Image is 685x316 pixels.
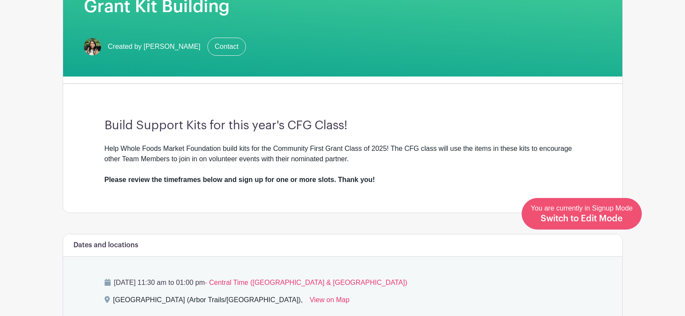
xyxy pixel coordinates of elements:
[531,204,633,223] span: You are currently in Signup Mode
[105,144,581,185] div: Help Whole Foods Market Foundation build kits for the Community First Grant Class of 2025! The CF...
[309,295,349,309] a: View on Map
[522,198,642,230] a: You are currently in Signup Mode Switch to Edit Mode
[108,41,201,52] span: Created by [PERSON_NAME]
[84,38,101,55] img: mireya.jpg
[541,214,623,223] span: Switch to Edit Mode
[105,176,375,183] strong: Please review the timeframes below and sign up for one or more slots. Thank you!
[105,118,581,133] h3: Build Support Kits for this year's CFG Class!
[105,278,581,288] p: [DATE] 11:30 am to 01:00 pm
[207,38,246,56] a: Contact
[113,295,303,309] div: [GEOGRAPHIC_DATA] (Arbor Trails/[GEOGRAPHIC_DATA]),
[73,241,138,249] h6: Dates and locations
[205,279,407,286] span: - Central Time ([GEOGRAPHIC_DATA] & [GEOGRAPHIC_DATA])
